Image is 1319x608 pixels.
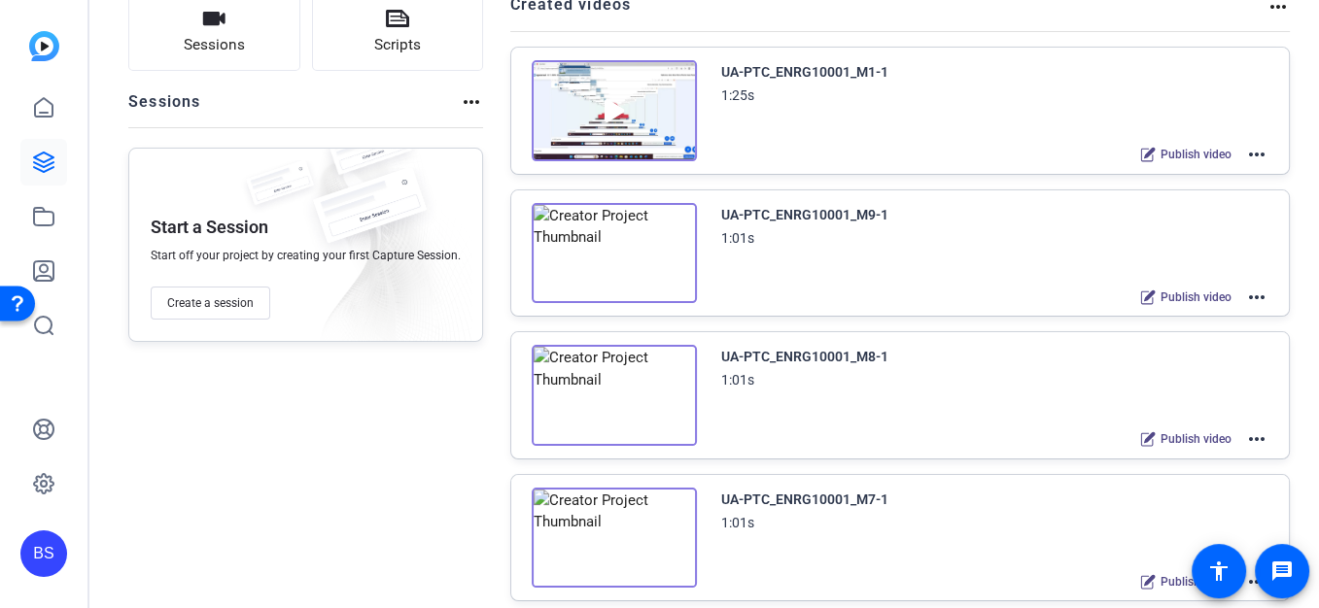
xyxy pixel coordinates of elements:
span: Publish video [1161,147,1232,162]
h2: Sessions [128,90,201,127]
p: Start a Session [151,216,268,239]
img: Creator Project Thumbnail [532,203,697,304]
div: 1:01s [721,511,754,534]
img: fake-session.png [236,160,324,218]
img: Creator Project Thumbnail [532,488,697,589]
span: Start off your project by creating your first Capture Session. [151,248,461,263]
mat-icon: more_horiz [460,90,483,114]
span: Publish video [1161,289,1232,305]
span: Sessions [184,34,245,56]
mat-icon: more_horiz [1245,427,1268,451]
button: Create a session [151,287,270,320]
div: UA-PTC_ENRG10001_M8-1 [721,345,888,368]
span: Create a session [167,295,254,311]
mat-icon: accessibility [1207,559,1231,583]
img: fake-session.png [316,119,423,190]
img: Creator Project Thumbnail [532,60,697,161]
div: UA-PTC_ENRG10001_M7-1 [721,488,888,511]
div: UA-PTC_ENRG10001_M9-1 [721,203,888,226]
span: Scripts [374,34,421,56]
div: 1:01s [721,226,754,250]
div: UA-PTC_ENRG10001_M1-1 [721,60,888,84]
img: blue-gradient.svg [29,31,59,61]
img: fake-session.png [296,168,442,264]
div: BS [20,530,67,577]
mat-icon: message [1270,559,1294,583]
div: 1:01s [721,368,754,391]
img: embarkstudio-empty-session.png [284,143,472,351]
span: Publish video [1161,574,1232,590]
mat-icon: more_horiz [1245,143,1268,166]
mat-icon: more_horiz [1245,286,1268,309]
img: Creator Project Thumbnail [532,345,697,446]
span: Publish video [1161,431,1232,447]
div: 1:25s [721,84,754,107]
